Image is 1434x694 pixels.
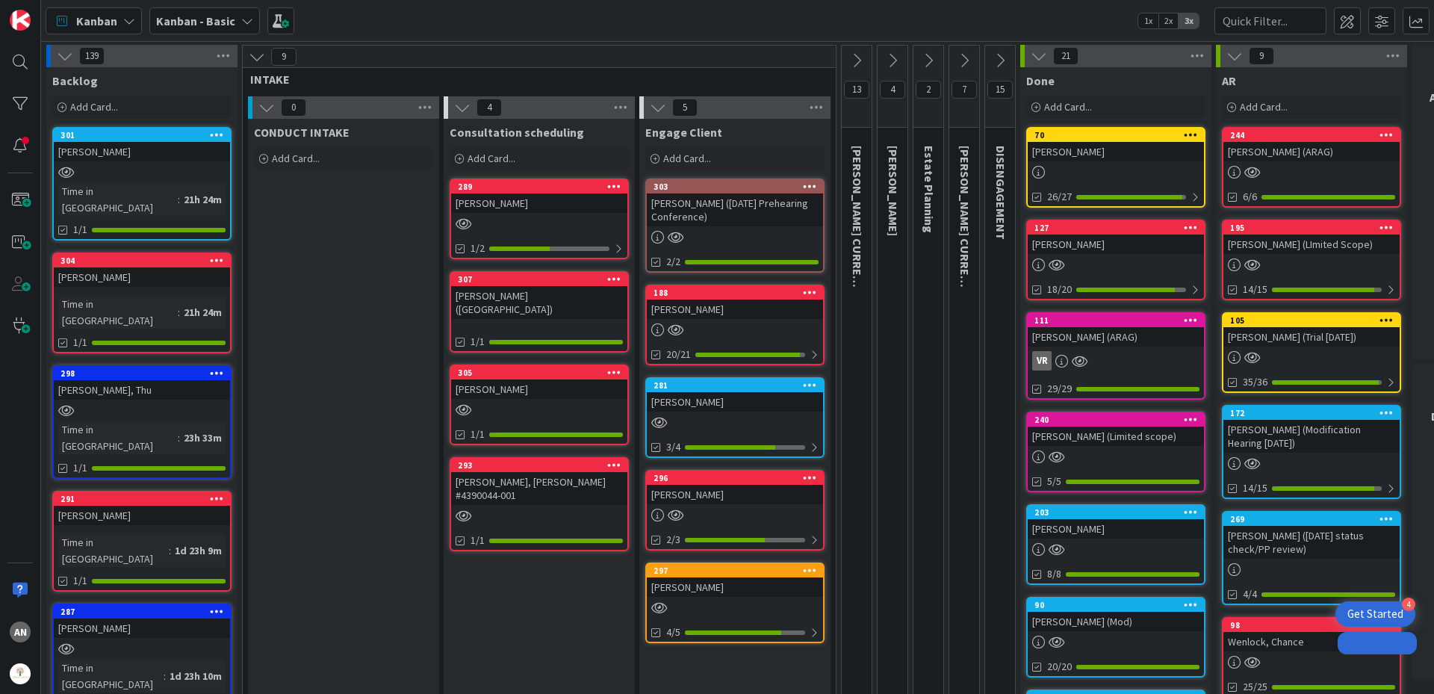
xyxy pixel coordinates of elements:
[451,273,627,286] div: 307
[663,152,711,165] span: Add Card...
[1223,314,1400,327] div: 105
[1026,412,1205,492] a: 240[PERSON_NAME] (Limited scope)5/5
[1028,598,1204,631] div: 90[PERSON_NAME] (Mod)
[1047,566,1061,582] span: 8/8
[76,12,117,30] span: Kanban
[58,183,178,216] div: Time in [GEOGRAPHIC_DATA]
[60,130,230,140] div: 301
[54,142,230,161] div: [PERSON_NAME]
[271,48,297,66] span: 9
[1230,408,1400,418] div: 172
[1026,504,1205,585] a: 203[PERSON_NAME]8/8
[1223,314,1400,347] div: 105[PERSON_NAME] (Trial [DATE])
[672,99,698,117] span: 5
[1028,413,1204,446] div: 240[PERSON_NAME] (Limited scope)
[1214,7,1326,34] input: Quick Filter...
[1047,474,1061,489] span: 5/5
[1243,282,1267,297] span: 14/15
[647,379,823,412] div: 281[PERSON_NAME]
[666,439,680,455] span: 3/4
[1222,511,1401,605] a: 269[PERSON_NAME] ([DATE] status check/PP review)4/4
[1028,506,1204,539] div: 203[PERSON_NAME]
[1347,607,1403,622] div: Get Started
[450,457,629,551] a: 293[PERSON_NAME], [PERSON_NAME] #4390044-0011/1
[1223,619,1400,632] div: 98
[886,146,901,236] span: KRISTI PROBATE
[647,379,823,392] div: 281
[178,430,180,446] span: :
[1223,512,1400,526] div: 269
[1028,427,1204,446] div: [PERSON_NAME] (Limited scope)
[73,573,87,589] span: 1/1
[916,81,941,99] span: 2
[1028,506,1204,519] div: 203
[79,47,105,65] span: 139
[54,605,230,638] div: 287[PERSON_NAME]
[1230,514,1400,524] div: 269
[1230,130,1400,140] div: 244
[647,485,823,504] div: [PERSON_NAME]
[1047,282,1072,297] span: 18/20
[1028,235,1204,254] div: [PERSON_NAME]
[281,99,306,117] span: 0
[1026,597,1205,678] a: 90[PERSON_NAME] (Mod)20/20
[451,459,627,472] div: 293
[254,125,350,140] span: CONDUCT INTAKE
[52,252,232,353] a: 304[PERSON_NAME]Time in [GEOGRAPHIC_DATA]:21h 24m1/1
[54,492,230,506] div: 291
[1028,413,1204,427] div: 240
[647,564,823,597] div: 297[PERSON_NAME]
[1223,526,1400,559] div: [PERSON_NAME] ([DATE] status check/PP review)
[451,472,627,505] div: [PERSON_NAME], [PERSON_NAME] #4390044-001
[178,304,180,320] span: :
[1223,327,1400,347] div: [PERSON_NAME] (Trial [DATE])
[451,459,627,505] div: 293[PERSON_NAME], [PERSON_NAME] #4390044-001
[471,533,485,548] span: 1/1
[73,460,87,476] span: 1/1
[1158,13,1179,28] span: 2x
[1230,315,1400,326] div: 105
[922,146,937,233] span: Estate Planning
[1223,128,1400,142] div: 244
[451,180,627,193] div: 289
[458,368,627,378] div: 305
[1243,374,1267,390] span: 35/36
[10,622,31,642] div: AN
[60,607,230,617] div: 287
[451,366,627,379] div: 305
[645,125,722,140] span: Engage Client
[957,146,972,340] span: VICTOR CURRENT CLIENTS
[654,380,823,391] div: 281
[1223,221,1400,235] div: 195
[52,127,232,241] a: 301[PERSON_NAME]Time in [GEOGRAPHIC_DATA]:21h 24m1/1
[1223,406,1400,420] div: 172
[10,663,31,684] img: avatar
[58,534,169,567] div: Time in [GEOGRAPHIC_DATA]
[1026,73,1055,88] span: Done
[1032,351,1052,371] div: VR
[58,660,164,693] div: Time in [GEOGRAPHIC_DATA]
[1243,480,1267,496] span: 14/15
[1028,519,1204,539] div: [PERSON_NAME]
[1222,220,1401,300] a: 195[PERSON_NAME] (LImited Scope)14/15
[58,421,178,454] div: Time in [GEOGRAPHIC_DATA]
[645,563,825,643] a: 297[PERSON_NAME]4/5
[1028,128,1204,161] div: 70[PERSON_NAME]
[1034,130,1204,140] div: 70
[54,367,230,400] div: 298[PERSON_NAME], Thu
[54,619,230,638] div: [PERSON_NAME]
[54,128,230,142] div: 301
[1223,128,1400,161] div: 244[PERSON_NAME] (ARAG)
[1222,73,1236,88] span: AR
[471,241,485,256] span: 1/2
[647,180,823,193] div: 303
[654,473,823,483] div: 296
[844,81,869,99] span: 13
[180,430,226,446] div: 23h 33m
[647,193,823,226] div: [PERSON_NAME] ([DATE] Prehearing Conference)
[1034,315,1204,326] div: 111
[178,191,180,208] span: :
[450,179,629,259] a: 289[PERSON_NAME]1/2
[60,255,230,266] div: 304
[1026,127,1205,208] a: 70[PERSON_NAME]26/27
